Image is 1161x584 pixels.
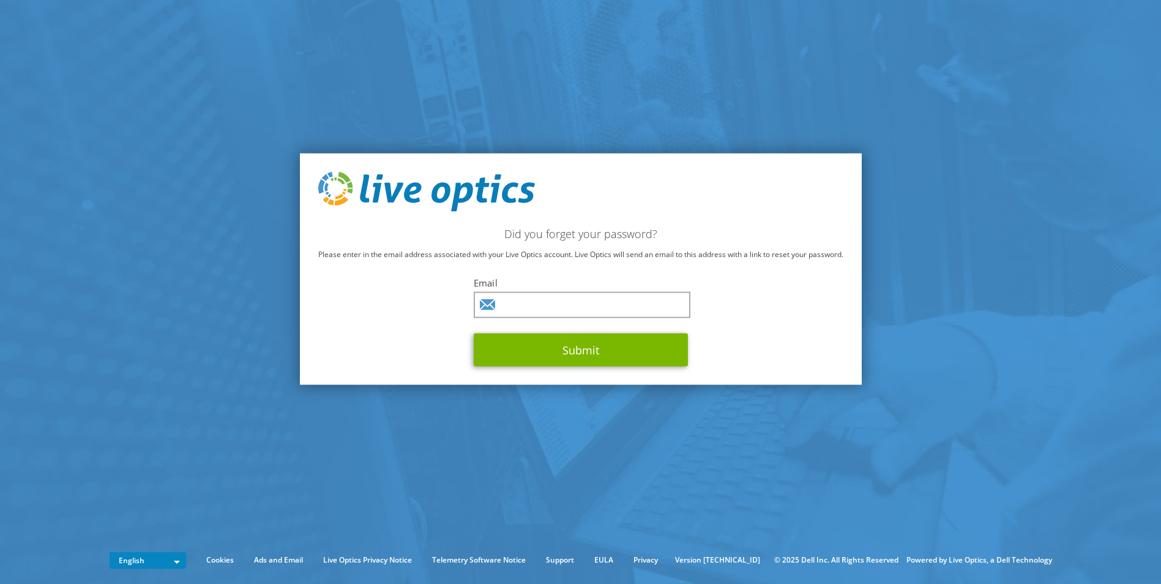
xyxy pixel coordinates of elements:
[318,227,843,241] h2: Did you forget your password?
[197,553,243,567] a: Cookies
[245,553,312,567] a: Ads and Email
[314,553,421,567] a: Live Optics Privacy Notice
[768,553,905,567] li: © 2025 Dell Inc. All Rights Reserved
[669,553,766,567] li: Version [TECHNICAL_ID]
[624,553,667,567] a: Privacy
[537,553,583,567] a: Support
[474,334,688,367] button: Submit
[423,553,535,567] a: Telemetry Software Notice
[318,248,843,261] p: Please enter in the email address associated with your Live Optics account. Live Optics will send...
[318,171,535,212] img: live_optics_svg.svg
[474,277,688,289] label: Email
[585,553,622,567] a: EULA
[906,553,1052,567] li: Powered by Live Optics, a Dell Technology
